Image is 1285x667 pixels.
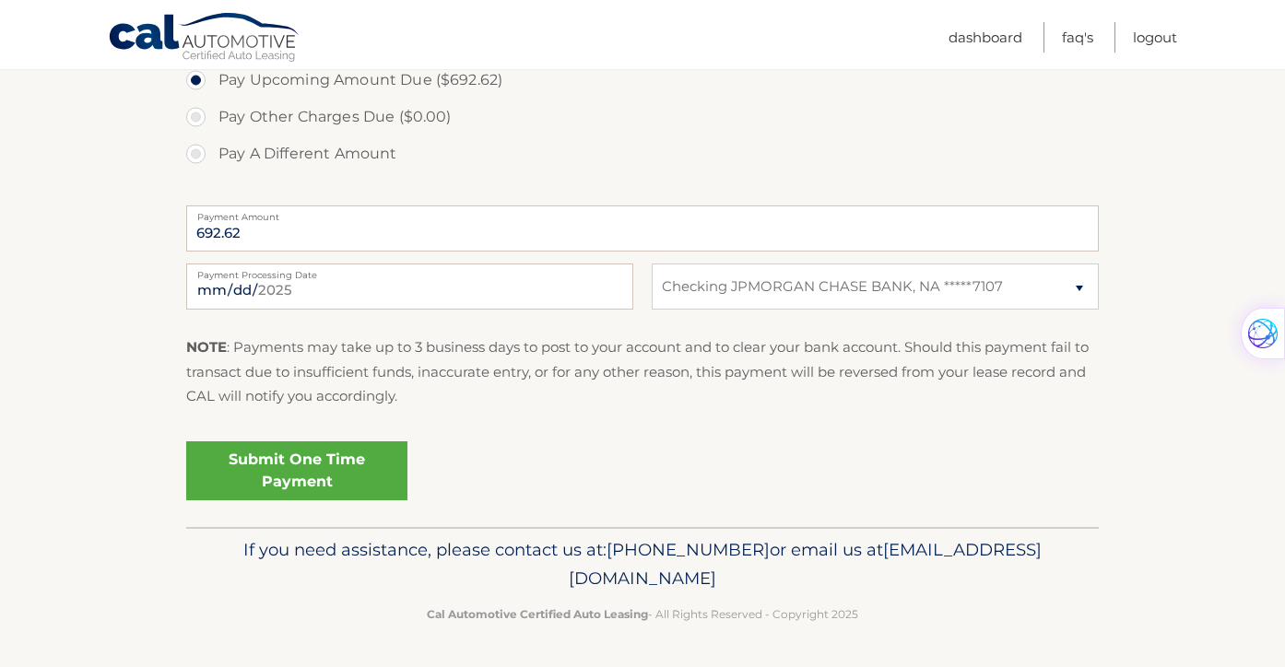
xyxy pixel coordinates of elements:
p: - All Rights Reserved - Copyright 2025 [198,604,1087,624]
strong: NOTE [186,338,227,356]
label: Payment Amount [186,205,1099,220]
input: Payment Date [186,263,633,310]
p: : Payments may take up to 3 business days to post to your account and to clear your bank account.... [186,335,1099,408]
a: Dashboard [949,22,1022,53]
a: Cal Automotive [108,12,301,65]
a: FAQ's [1062,22,1093,53]
label: Pay Upcoming Amount Due ($692.62) [186,62,1099,99]
label: Pay Other Charges Due ($0.00) [186,99,1099,135]
input: Payment Amount [186,205,1099,252]
label: Pay A Different Amount [186,135,1099,172]
strong: Cal Automotive Certified Auto Leasing [427,607,648,621]
p: If you need assistance, please contact us at: or email us at [198,535,1087,594]
a: Logout [1133,22,1177,53]
a: Submit One Time Payment [186,441,407,500]
label: Payment Processing Date [186,263,633,278]
span: [PHONE_NUMBER] [607,539,770,560]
